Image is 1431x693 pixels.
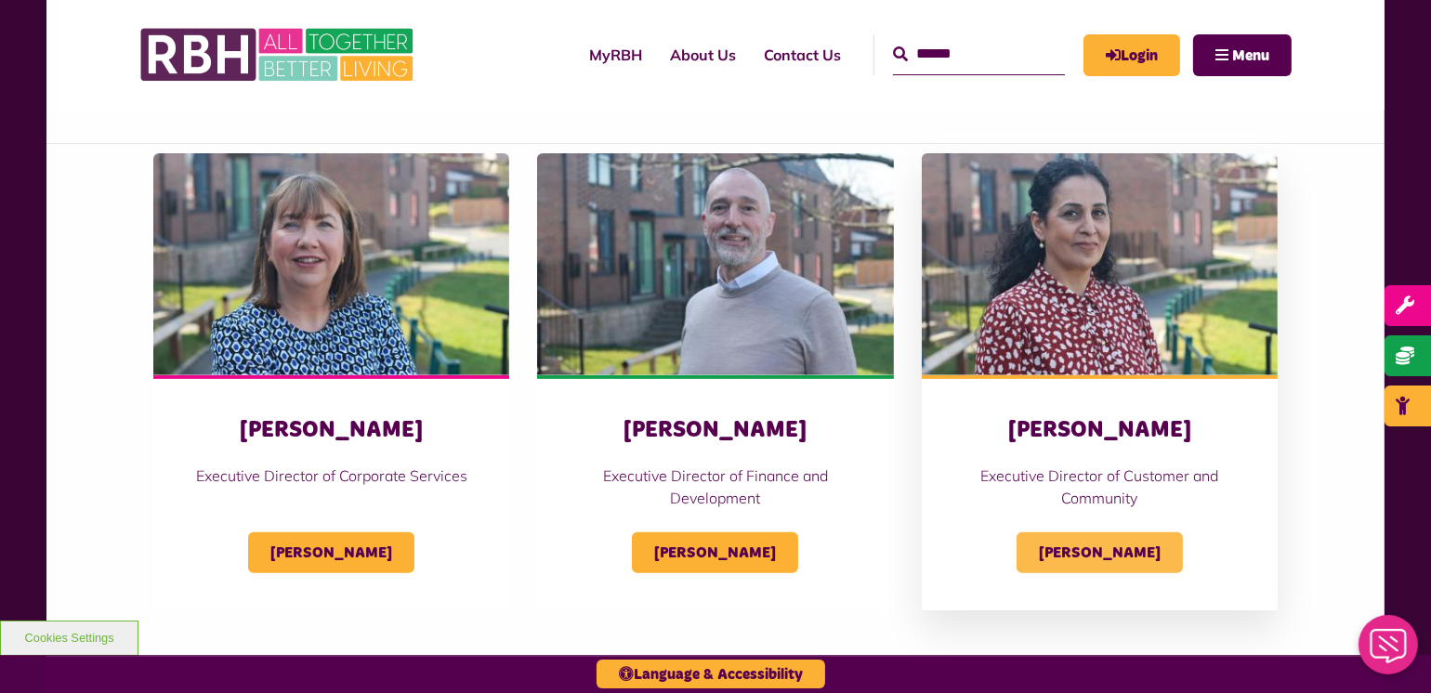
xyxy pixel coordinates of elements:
a: Contact Us [750,30,855,80]
p: Executive Director of Finance and Development [574,464,856,509]
h3: [PERSON_NAME] [574,416,856,445]
span: [PERSON_NAME] [632,532,798,573]
a: MyRBH [1083,34,1180,76]
a: About Us [656,30,750,80]
img: RBH [139,19,418,91]
img: Sandra Coleing (1) [153,153,509,376]
span: Menu [1232,48,1269,63]
img: Simon Mellor [537,153,893,376]
a: [PERSON_NAME] Executive Director of Finance and Development [PERSON_NAME] [537,153,893,610]
a: MyRBH [575,30,656,80]
img: Nadhia Khan [922,153,1278,376]
a: [PERSON_NAME] Executive Director of Customer and Community [PERSON_NAME] [922,153,1278,610]
a: [PERSON_NAME] Executive Director of Corporate Services [PERSON_NAME] [153,153,509,610]
span: [PERSON_NAME] [1017,532,1183,573]
button: Language & Accessibility [597,660,825,688]
input: Search [893,34,1065,74]
h3: [PERSON_NAME] [190,416,472,445]
iframe: Netcall Web Assistant for live chat [1347,609,1431,693]
p: Executive Director of Customer and Community [959,464,1241,509]
span: [PERSON_NAME] [248,532,414,573]
p: Executive Director of Corporate Services [190,464,472,487]
button: Navigation [1193,34,1292,76]
h3: [PERSON_NAME] [959,416,1241,445]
